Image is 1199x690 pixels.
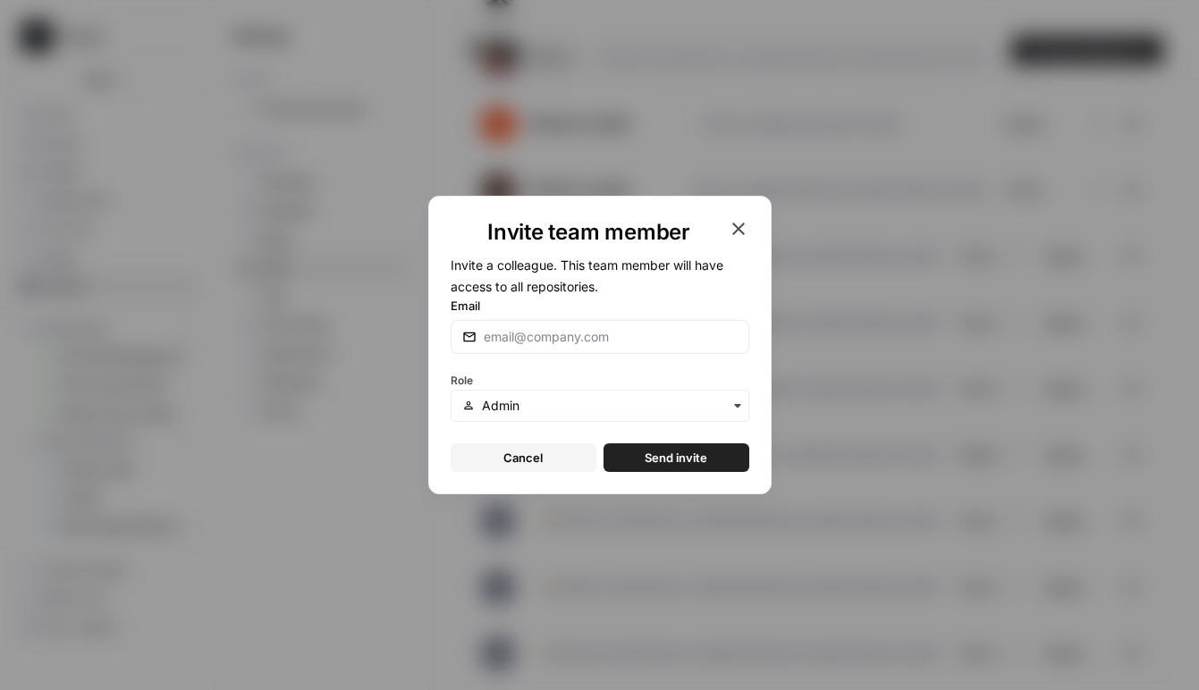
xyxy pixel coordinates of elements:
h1: Invite team member [451,218,728,247]
label: Email [451,297,749,315]
span: Send invite [645,449,707,467]
input: Admin [482,397,737,415]
button: Send invite [604,443,749,472]
span: Role [451,374,473,387]
span: Cancel [503,449,543,467]
input: email@company.com [484,328,738,346]
button: Cancel [451,443,596,472]
span: Invite a colleague. This team member will have access to all repositories. [451,257,723,294]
